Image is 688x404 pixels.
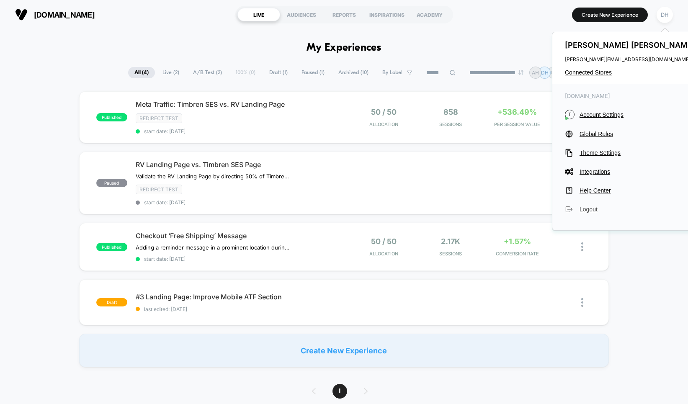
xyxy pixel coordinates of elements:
[565,110,575,119] i: T
[581,298,583,307] img: close
[96,298,127,306] span: draft
[96,113,127,121] span: published
[128,67,155,78] span: All ( 4 )
[441,237,460,246] span: 2.17k
[96,179,127,187] span: paused
[504,237,531,246] span: +1.57%
[486,121,549,127] span: PER SESSION VALUE
[518,70,523,75] img: end
[156,67,186,78] span: Live ( 2 )
[136,244,291,251] span: Adding a reminder message in a prominent location during checkout will remind users that they’ve ...
[13,8,97,21] button: [DOMAIN_NAME]
[366,8,408,21] div: INSPIRATIONS
[136,293,344,301] span: #3 Landing Page: Improve Mobile ATF Section
[136,160,344,169] span: RV Landing Page vs. Timbren SES Page
[408,8,451,21] div: ACADEMY
[581,242,583,251] img: close
[237,8,280,21] div: LIVE
[657,7,673,23] div: DH
[136,256,344,262] span: start date: [DATE]
[369,251,398,257] span: Allocation
[541,69,549,76] p: DH
[136,113,182,123] span: Redirect Test
[419,251,482,257] span: Sessions
[497,108,537,116] span: +536.49%
[136,232,344,240] span: Checkout ‘Free Shipping’ Message
[79,334,609,367] div: Create New Experience
[280,8,323,21] div: AUDIENCES
[486,251,549,257] span: CONVERSION RATE
[307,42,381,54] h1: My Experiences
[371,237,397,246] span: 50 / 50
[654,6,675,23] button: DH
[371,108,397,116] span: 50 / 50
[332,67,375,78] span: Archived ( 10 )
[187,67,228,78] span: A/B Test ( 2 )
[136,128,344,134] span: start date: [DATE]
[323,8,366,21] div: REPORTS
[136,185,182,194] span: Redirect Test
[34,10,95,19] span: [DOMAIN_NAME]
[332,384,347,399] span: 1
[572,8,648,22] button: Create New Experience
[419,121,482,127] span: Sessions
[295,67,331,78] span: Paused ( 1 )
[532,69,539,76] p: AH
[15,8,28,21] img: Visually logo
[136,173,291,180] span: Validate the RV Landing Page by directing 50% of Timbren SES traffic﻿ to it.
[136,100,344,108] span: Meta Traffic: Timbren SES vs. RV Landing Page
[382,69,402,76] span: By Label
[263,67,294,78] span: Draft ( 1 )
[443,108,458,116] span: 858
[369,121,398,127] span: Allocation
[136,199,344,206] span: start date: [DATE]
[96,243,127,251] span: published
[136,306,344,312] span: last edited: [DATE]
